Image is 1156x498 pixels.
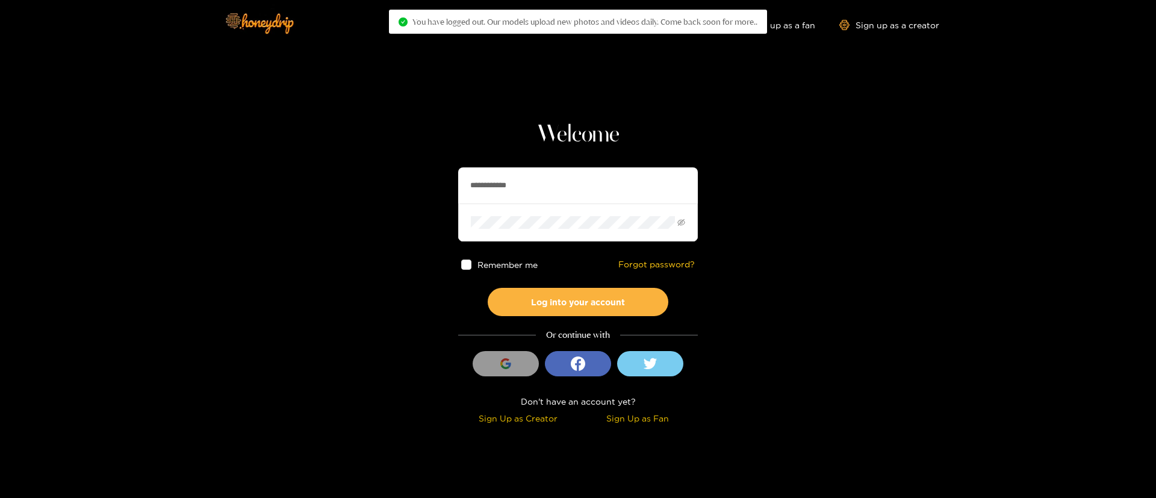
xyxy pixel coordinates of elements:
a: Forgot password? [618,260,695,270]
span: eye-invisible [677,219,685,226]
div: Or continue with [458,328,698,342]
span: You have logged out. Our models upload new photos and videos daily. Come back soon for more.. [412,17,757,26]
h1: Welcome [458,120,698,149]
div: Don't have an account yet? [458,394,698,408]
div: Sign Up as Creator [461,411,575,425]
a: Sign up as a fan [733,20,815,30]
button: Log into your account [488,288,668,316]
span: Remember me [477,260,538,269]
a: Sign up as a creator [839,20,939,30]
span: check-circle [399,17,408,26]
div: Sign Up as Fan [581,411,695,425]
